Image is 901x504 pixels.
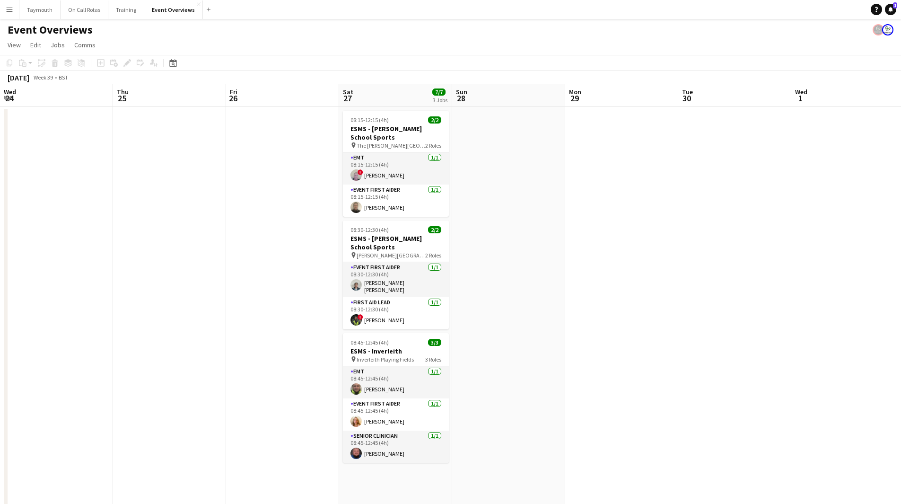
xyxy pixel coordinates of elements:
[51,41,65,49] span: Jobs
[456,88,467,96] span: Sun
[74,41,96,49] span: Comms
[795,88,807,96] span: Wed
[230,88,237,96] span: Fri
[568,93,581,104] span: 29
[8,23,93,37] h1: Event Overviews
[428,339,441,346] span: 3/3
[4,88,16,96] span: Wed
[30,41,41,49] span: Edit
[31,74,55,81] span: Week 39
[343,185,449,217] app-card-role: Event First Aider1/108:15-12:15 (4h)[PERSON_NAME]
[2,93,16,104] span: 24
[70,39,99,51] a: Comms
[794,93,807,104] span: 1
[428,116,441,124] span: 2/2
[358,314,363,320] span: !
[343,297,449,329] app-card-role: First Aid Lead1/108:30-12:30 (4h)![PERSON_NAME]
[682,88,693,96] span: Tue
[343,333,449,463] app-job-card: 08:45-12:45 (4h)3/3ESMS - Inverleith Inverleith Playing Fields3 RolesEMT1/108:45-12:45 (4h)[PERSO...
[357,252,425,259] span: [PERSON_NAME][GEOGRAPHIC_DATA]
[428,226,441,233] span: 2/2
[115,93,129,104] span: 25
[350,116,389,124] span: 08:15-12:15 (4h)
[26,39,45,51] a: Edit
[343,262,449,297] app-card-role: Event First Aider1/108:30-12:30 (4h)[PERSON_NAME] [PERSON_NAME]
[893,2,897,9] span: 1
[681,93,693,104] span: 30
[882,24,893,35] app-user-avatar: Operations Manager
[432,88,446,96] span: 7/7
[341,93,353,104] span: 27
[343,347,449,355] h3: ESMS - Inverleith
[357,356,414,363] span: Inverleith Playing Fields
[343,152,449,185] app-card-role: EMT1/108:15-12:15 (4h)![PERSON_NAME]
[425,252,441,259] span: 2 Roles
[108,0,144,19] button: Training
[343,124,449,141] h3: ESMS - [PERSON_NAME] School Sports
[343,398,449,431] app-card-role: Event First Aider1/108:45-12:45 (4h)[PERSON_NAME]
[343,111,449,217] app-job-card: 08:15-12:15 (4h)2/2ESMS - [PERSON_NAME] School Sports The [PERSON_NAME][GEOGRAPHIC_DATA]2 RolesEM...
[350,339,389,346] span: 08:45-12:45 (4h)
[885,4,896,15] a: 1
[343,221,449,329] app-job-card: 08:30-12:30 (4h)2/2ESMS - [PERSON_NAME] School Sports [PERSON_NAME][GEOGRAPHIC_DATA]2 RolesEvent ...
[59,74,68,81] div: BST
[358,169,363,175] span: !
[425,356,441,363] span: 3 Roles
[425,142,441,149] span: 2 Roles
[350,226,389,233] span: 08:30-12:30 (4h)
[873,24,884,35] app-user-avatar: Clinical Team
[47,39,69,51] a: Jobs
[228,93,237,104] span: 26
[343,431,449,463] app-card-role: Senior Clinician1/108:45-12:45 (4h)[PERSON_NAME]
[433,97,447,104] div: 3 Jobs
[357,142,425,149] span: The [PERSON_NAME][GEOGRAPHIC_DATA]
[8,41,21,49] span: View
[8,73,29,82] div: [DATE]
[569,88,581,96] span: Mon
[19,0,61,19] button: Taymouth
[343,88,353,96] span: Sat
[4,39,25,51] a: View
[117,88,129,96] span: Thu
[455,93,467,104] span: 28
[343,366,449,398] app-card-role: EMT1/108:45-12:45 (4h)[PERSON_NAME]
[343,234,449,251] h3: ESMS - [PERSON_NAME] School Sports
[144,0,203,19] button: Event Overviews
[61,0,108,19] button: On Call Rotas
